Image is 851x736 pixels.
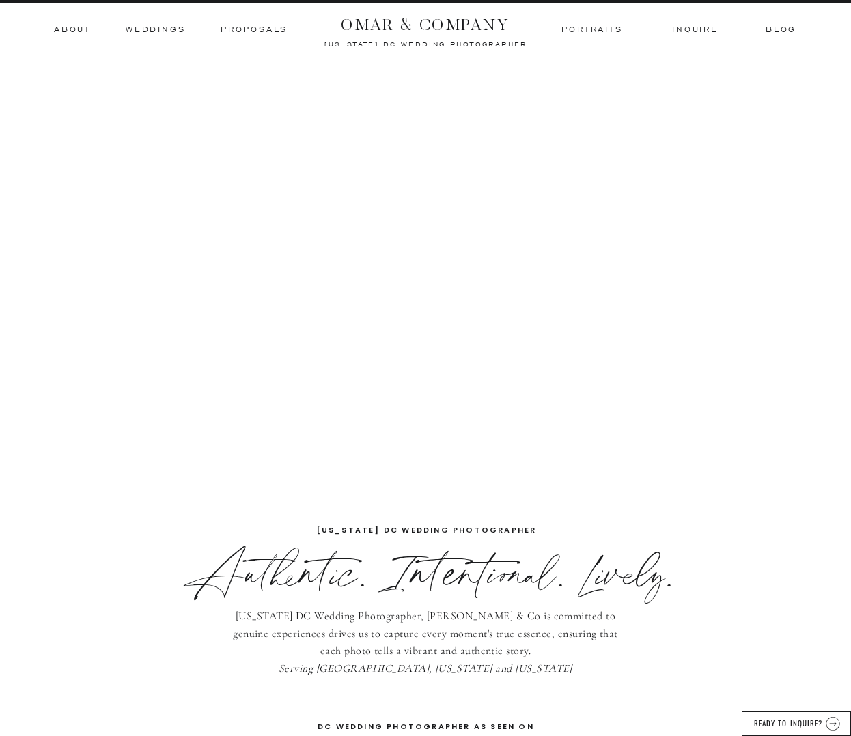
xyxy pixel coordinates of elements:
a: ABOUT [54,24,89,36]
a: Weddings [126,24,185,36]
a: OMAR & COMPANY [316,12,535,30]
a: Portraits [560,24,624,36]
a: [US_STATE] dc wedding photographer [316,524,537,538]
h3: [US_STATE] DC Wedding Photographer, [PERSON_NAME] & Co is committed to genuine experiences drives... [233,608,618,678]
i: Serving [GEOGRAPHIC_DATA], [US_STATE] and [US_STATE] [279,662,572,675]
a: inquire [672,24,719,36]
a: READY TO INQUIRE? [752,717,824,727]
h3: Authentic. Intentional. Lively. [145,547,708,582]
a: [US_STATE] dc wedding photographer [288,40,564,46]
a: dc wedding photographer as seen on [250,720,602,731]
a: BLOG [766,24,794,36]
a: Proposals [221,24,288,36]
